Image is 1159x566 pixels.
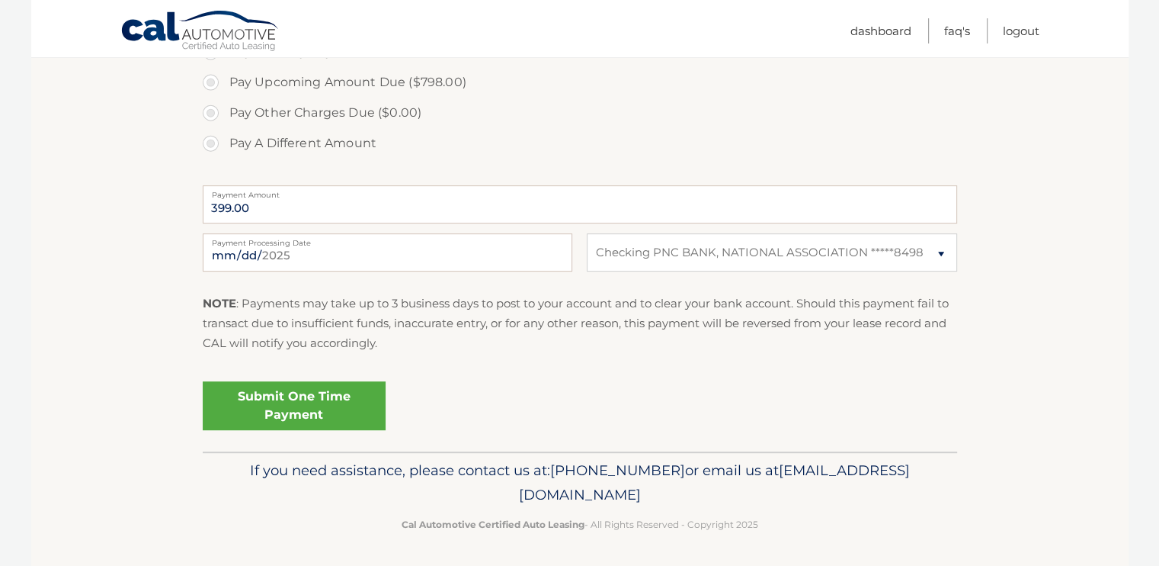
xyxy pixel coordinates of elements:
[203,294,957,354] p: : Payments may take up to 3 business days to post to your account and to clear your bank account....
[203,233,572,246] label: Payment Processing Date
[213,458,947,507] p: If you need assistance, please contact us at: or email us at
[402,519,584,530] strong: Cal Automotive Certified Auto Leasing
[203,185,957,198] label: Payment Amount
[120,10,280,54] a: Cal Automotive
[203,185,957,224] input: Payment Amount
[944,18,970,43] a: FAQ's
[203,296,236,310] strong: NOTE
[519,461,910,503] span: [EMAIL_ADDRESS][DOMAIN_NAME]
[203,233,572,272] input: Payment Date
[213,516,947,532] p: - All Rights Reserved - Copyright 2025
[850,18,911,43] a: Dashboard
[550,461,685,479] span: [PHONE_NUMBER]
[203,67,957,98] label: Pay Upcoming Amount Due ($798.00)
[1003,18,1039,43] a: Logout
[203,381,386,430] a: Submit One Time Payment
[203,128,957,159] label: Pay A Different Amount
[203,98,957,128] label: Pay Other Charges Due ($0.00)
